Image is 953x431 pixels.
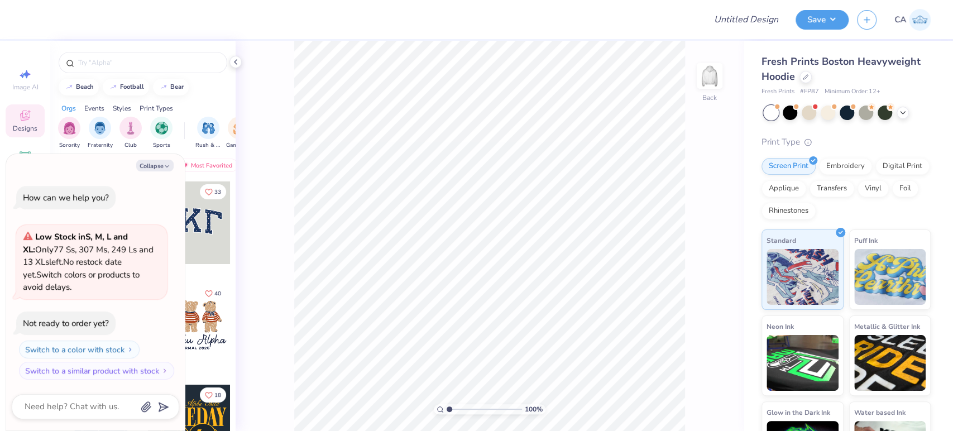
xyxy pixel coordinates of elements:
img: Back [698,65,721,87]
button: Switch to a color with stock [19,341,140,358]
span: 40 [214,291,221,296]
span: Designs [13,124,37,133]
button: Switch to a similar product with stock [19,362,174,380]
img: Puff Ink [854,249,926,305]
div: filter for Sorority [58,117,80,150]
img: Game Day Image [233,122,246,135]
img: Metallic & Glitter Ink [854,335,926,391]
div: beach [76,84,94,90]
div: filter for Sports [150,117,173,150]
div: filter for Game Day [226,117,252,150]
button: filter button [226,117,252,150]
button: Collapse [136,160,174,171]
div: filter for Club [119,117,142,150]
div: Not ready to order yet? [23,318,109,329]
span: Only 77 Ss, 307 Ms, 249 Ls and 13 XLs left. Switch colors or products to avoid delays. [23,231,154,293]
span: Fresh Prints [762,87,794,97]
img: Sorority Image [63,122,76,135]
span: Sports [153,141,170,150]
div: Events [84,103,104,113]
span: Rush & Bid [195,141,221,150]
span: Fraternity [88,141,113,150]
span: No restock date yet. [23,256,122,280]
div: Foil [892,180,918,197]
div: Applique [762,180,806,197]
div: Print Types [140,103,173,113]
div: How can we help you? [23,192,109,203]
span: Metallic & Glitter Ink [854,320,920,332]
div: Digital Print [875,158,930,175]
div: Transfers [810,180,854,197]
div: bear [170,84,184,90]
div: football [120,84,144,90]
img: Standard [767,249,839,305]
strong: Low Stock in S, M, L and XL : [23,231,128,255]
img: trend_line.gif [109,84,118,90]
img: Chollene Anne Aranda [909,9,931,31]
img: trend_line.gif [159,84,168,90]
button: filter button [119,117,142,150]
img: trend_line.gif [65,84,74,90]
button: bear [153,79,189,95]
div: Screen Print [762,158,816,175]
span: 100 % [525,404,543,414]
div: filter for Rush & Bid [195,117,221,150]
input: Untitled Design [705,8,787,31]
span: Minimum Order: 12 + [825,87,880,97]
input: Try "Alpha" [77,57,220,68]
span: Sorority [59,141,80,150]
span: # FP87 [800,87,819,97]
img: Rush & Bid Image [202,122,215,135]
div: Orgs [61,103,76,113]
img: Switch to a similar product with stock [161,367,168,374]
button: filter button [58,117,80,150]
button: Like [200,387,226,403]
div: Vinyl [858,180,889,197]
button: Save [796,10,849,30]
a: CA [894,9,931,31]
img: Neon Ink [767,335,839,391]
button: football [103,79,149,95]
div: Styles [113,103,131,113]
div: Rhinestones [762,203,816,219]
div: filter for Fraternity [88,117,113,150]
button: Like [200,286,226,301]
span: 33 [214,189,221,195]
span: 18 [214,392,221,398]
span: Club [124,141,137,150]
div: Most Favorited [175,159,238,172]
button: filter button [88,117,113,150]
img: Fraternity Image [94,122,106,135]
div: Back [702,93,717,103]
span: CA [894,13,906,26]
span: Game Day [226,141,252,150]
button: beach [59,79,99,95]
span: Glow in the Dark Ink [767,406,830,418]
span: Neon Ink [767,320,794,332]
span: Fresh Prints Boston Heavyweight Hoodie [762,55,921,83]
span: Image AI [12,83,39,92]
span: Standard [767,234,796,246]
span: Puff Ink [854,234,878,246]
button: Like [200,184,226,199]
button: filter button [150,117,173,150]
img: Switch to a color with stock [127,346,133,353]
div: Embroidery [819,158,872,175]
span: Water based Ink [854,406,906,418]
img: Sports Image [155,122,168,135]
button: filter button [195,117,221,150]
div: Print Type [762,136,931,149]
img: Club Image [124,122,137,135]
